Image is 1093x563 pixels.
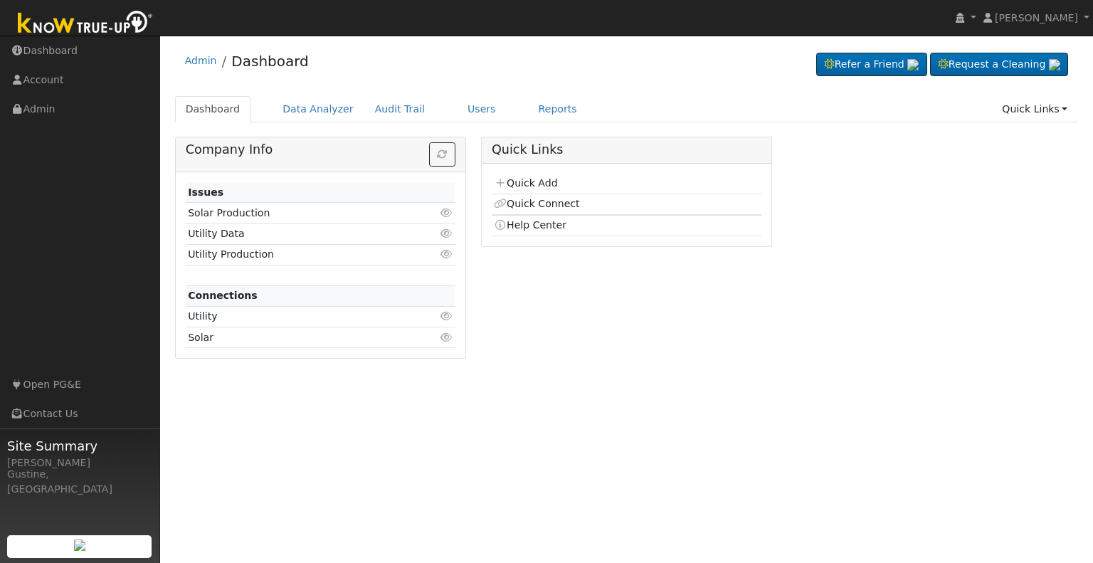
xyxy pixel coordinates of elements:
[188,186,223,198] strong: Issues
[272,96,364,122] a: Data Analyzer
[7,456,152,470] div: [PERSON_NAME]
[7,467,152,497] div: Gustine, [GEOGRAPHIC_DATA]
[175,96,251,122] a: Dashboard
[231,53,309,70] a: Dashboard
[440,249,453,259] i: Click to view
[186,142,455,157] h5: Company Info
[185,55,217,66] a: Admin
[816,53,927,77] a: Refer a Friend
[440,332,453,342] i: Click to view
[7,436,152,456] span: Site Summary
[440,228,453,238] i: Click to view
[440,311,453,321] i: Click to view
[186,203,412,223] td: Solar Production
[364,96,435,122] a: Audit Trail
[74,540,85,551] img: retrieve
[457,96,507,122] a: Users
[1049,59,1060,70] img: retrieve
[528,96,588,122] a: Reports
[492,142,761,157] h5: Quick Links
[186,306,412,327] td: Utility
[186,223,412,244] td: Utility Data
[995,12,1078,23] span: [PERSON_NAME]
[991,96,1078,122] a: Quick Links
[494,198,579,209] a: Quick Connect
[440,208,453,218] i: Click to view
[188,290,258,301] strong: Connections
[930,53,1068,77] a: Request a Cleaning
[186,244,412,265] td: Utility Production
[907,59,919,70] img: retrieve
[11,8,160,40] img: Know True-Up
[186,327,412,348] td: Solar
[494,177,557,189] a: Quick Add
[494,219,566,231] a: Help Center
